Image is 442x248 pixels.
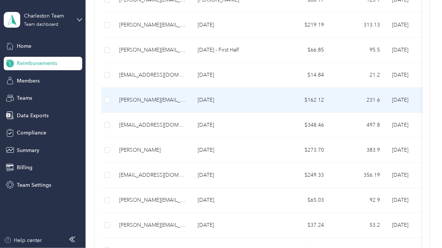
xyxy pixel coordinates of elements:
[392,172,408,178] span: [DATE]
[392,22,408,28] span: [DATE]
[330,38,386,63] td: 95.5
[330,138,386,163] td: 383.9
[198,96,268,104] p: [DATE]
[330,188,386,213] td: 92.9
[198,121,268,129] p: [DATE]
[392,197,408,203] span: [DATE]
[330,163,386,188] td: 356.19
[274,88,330,113] td: $162.12
[17,112,49,120] span: Data Exports
[198,221,268,229] p: [DATE]
[392,147,408,153] span: [DATE]
[119,21,186,29] div: [PERSON_NAME][EMAIL_ADDRESS][DOMAIN_NAME]
[24,12,71,20] div: Charleston Team
[392,47,408,53] span: [DATE]
[330,13,386,38] td: 313.13
[17,94,32,102] span: Teams
[274,138,330,163] td: $273.70
[198,46,268,54] p: [DATE] - First Half
[119,46,186,54] div: [PERSON_NAME][EMAIL_ADDRESS][DOMAIN_NAME]
[198,171,268,179] p: [DATE]
[400,206,442,248] iframe: Everlance-gr Chat Button Frame
[4,236,42,244] button: Help center
[392,222,408,228] span: [DATE]
[198,146,268,154] p: [DATE]
[274,63,330,88] td: $14.84
[274,113,330,138] td: $348.46
[17,146,39,154] span: Summary
[119,171,186,179] div: [EMAIL_ADDRESS][DOMAIN_NAME]
[274,163,330,188] td: $249.33
[119,121,186,129] div: [EMAIL_ADDRESS][DOMAIN_NAME]
[392,72,408,78] span: [DATE]
[119,196,186,204] div: [PERSON_NAME][EMAIL_ADDRESS][DOMAIN_NAME]
[17,42,31,50] span: Home
[17,59,57,67] span: Reimbursements
[17,164,33,171] span: Billing
[17,181,51,189] span: Team Settings
[198,21,268,29] p: [DATE]
[330,213,386,238] td: 53.2
[198,196,268,204] p: [DATE]
[119,96,186,104] div: [PERSON_NAME][EMAIL_ADDRESS][DOMAIN_NAME]
[17,129,46,137] span: Compliance
[392,122,408,128] span: [DATE]
[274,213,330,238] td: $37.24
[274,13,330,38] td: $219.19
[392,97,408,103] span: [DATE]
[274,38,330,63] td: $66.85
[119,146,186,154] div: [PERSON_NAME]
[119,221,186,229] div: [PERSON_NAME][EMAIL_ADDRESS][DOMAIN_NAME]
[17,77,40,85] span: Members
[119,71,186,79] div: [EMAIL_ADDRESS][DOMAIN_NAME]
[198,71,268,79] p: [DATE]
[330,88,386,113] td: 231.6
[330,63,386,88] td: 21.2
[274,188,330,213] td: $65.03
[330,113,386,138] td: 497.8
[24,22,58,27] div: Team dashboard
